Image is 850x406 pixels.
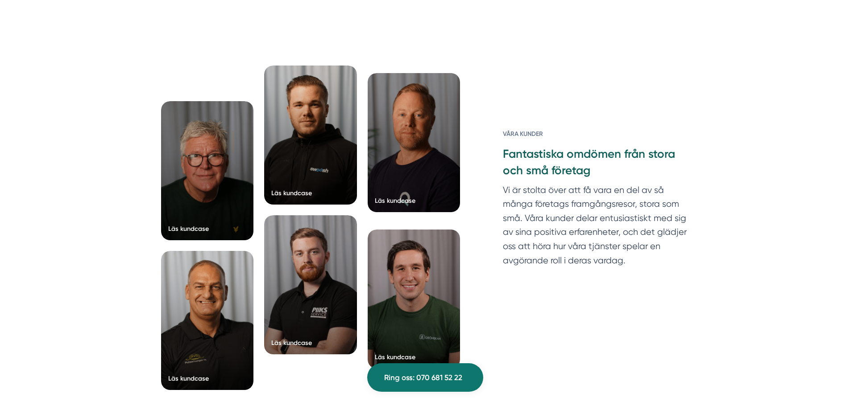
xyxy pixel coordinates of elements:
[375,353,415,361] div: Läs kundcase
[375,196,415,205] div: Läs kundcase
[264,215,357,354] a: Läs kundcase
[503,183,689,272] p: Vi är stolta över att få vara en del av så många företags framgångsresor, stora som små. Våra kun...
[271,189,312,197] div: Läs kundcase
[168,374,209,383] div: Läs kundcase
[271,338,312,347] div: Läs kundcase
[367,363,483,392] a: Ring oss: 070 681 52 22
[368,230,460,369] a: Läs kundcase
[161,101,254,240] a: Läs kundcase
[264,66,357,205] a: Läs kundcase
[503,129,689,146] h6: Våra kunder
[384,372,462,384] span: Ring oss: 070 681 52 22
[368,73,460,212] a: Läs kundcase
[168,224,209,233] div: Läs kundcase
[161,251,254,390] a: Läs kundcase
[503,146,689,183] h3: Fantastiska omdömen från stora och små företag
